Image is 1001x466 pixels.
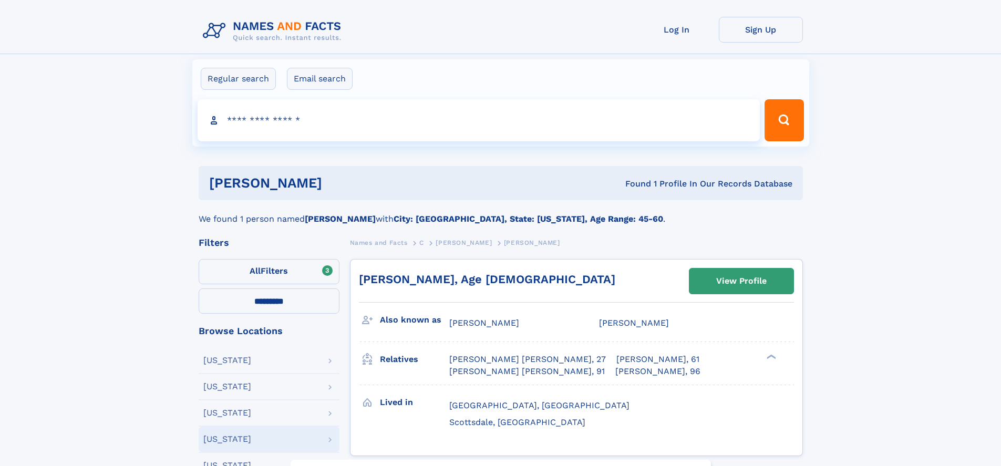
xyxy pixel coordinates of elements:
[199,326,339,336] div: Browse Locations
[394,214,663,224] b: City: [GEOGRAPHIC_DATA], State: [US_STATE], Age Range: 45-60
[449,366,605,377] a: [PERSON_NAME] [PERSON_NAME], 91
[199,17,350,45] img: Logo Names and Facts
[436,236,492,249] a: [PERSON_NAME]
[449,318,519,328] span: [PERSON_NAME]
[599,318,669,328] span: [PERSON_NAME]
[203,409,251,417] div: [US_STATE]
[436,239,492,246] span: [PERSON_NAME]
[305,214,376,224] b: [PERSON_NAME]
[198,99,760,141] input: search input
[201,68,276,90] label: Regular search
[199,200,803,225] div: We found 1 person named with .
[380,393,449,411] h3: Lived in
[199,238,339,247] div: Filters
[449,354,606,365] a: [PERSON_NAME] [PERSON_NAME], 27
[689,268,793,294] a: View Profile
[380,350,449,368] h3: Relatives
[504,239,560,246] span: [PERSON_NAME]
[209,177,474,190] h1: [PERSON_NAME]
[419,239,424,246] span: C
[359,273,615,286] a: [PERSON_NAME], Age [DEMOGRAPHIC_DATA]
[473,178,792,190] div: Found 1 Profile In Our Records Database
[635,17,719,43] a: Log In
[203,382,251,391] div: [US_STATE]
[203,356,251,365] div: [US_STATE]
[287,68,353,90] label: Email search
[615,366,700,377] a: [PERSON_NAME], 96
[449,417,585,427] span: Scottsdale, [GEOGRAPHIC_DATA]
[203,435,251,443] div: [US_STATE]
[719,17,803,43] a: Sign Up
[419,236,424,249] a: C
[765,99,803,141] button: Search Button
[250,266,261,276] span: All
[616,354,699,365] a: [PERSON_NAME], 61
[449,400,630,410] span: [GEOGRAPHIC_DATA], [GEOGRAPHIC_DATA]
[199,259,339,284] label: Filters
[380,311,449,329] h3: Also known as
[716,269,767,293] div: View Profile
[764,354,777,360] div: ❯
[350,236,408,249] a: Names and Facts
